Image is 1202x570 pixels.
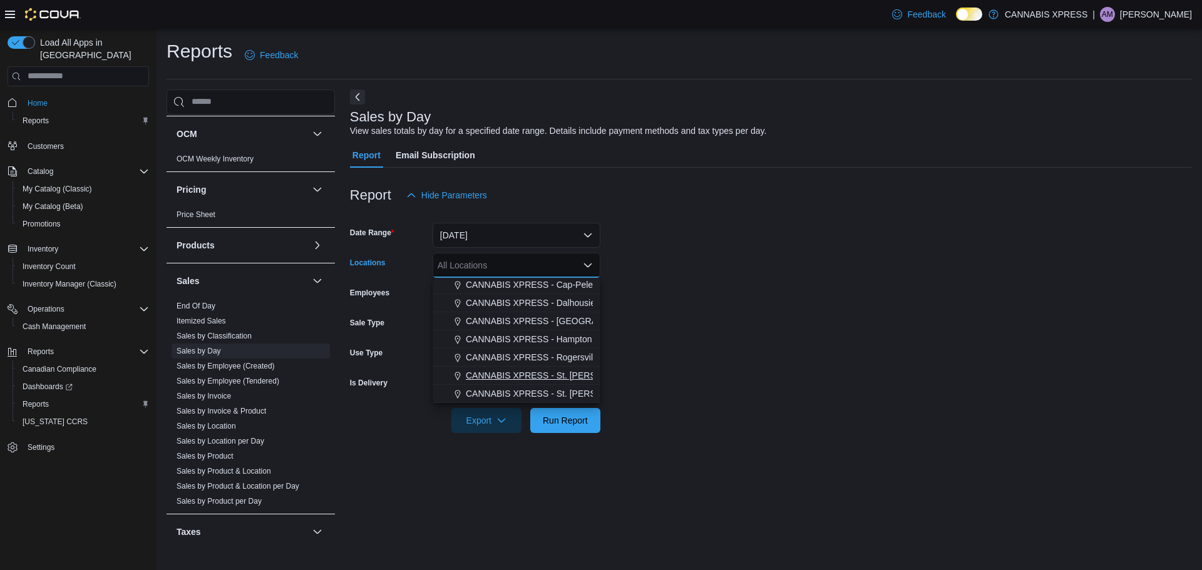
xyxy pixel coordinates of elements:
[23,164,149,179] span: Catalog
[433,385,600,403] button: CANNABIS XPRESS - St. [PERSON_NAME] ([GEOGRAPHIC_DATA])
[466,369,741,382] span: CANNABIS XPRESS - St. [PERSON_NAME] ([GEOGRAPHIC_DATA])
[13,198,154,215] button: My Catalog (Beta)
[13,413,154,430] button: [US_STATE] CCRS
[23,399,49,409] span: Reports
[18,277,121,292] a: Inventory Manager (Classic)
[28,347,54,357] span: Reports
[177,496,262,506] span: Sales by Product per Day
[18,362,149,377] span: Canadian Compliance
[18,199,88,214] a: My Catalog (Beta)
[350,288,389,298] label: Employees
[18,397,149,412] span: Reports
[177,275,307,287] button: Sales
[3,163,154,180] button: Catalog
[23,364,96,374] span: Canadian Compliance
[350,378,388,388] label: Is Delivery
[177,302,215,310] a: End Of Day
[530,408,600,433] button: Run Report
[310,182,325,197] button: Pricing
[310,238,325,253] button: Products
[177,437,264,445] a: Sales by Location per Day
[543,414,588,427] span: Run Report
[1100,7,1115,22] div: Ashton Melnyk
[466,297,767,309] span: CANNABIS XPRESS - Dalhousie ([PERSON_NAME][GEOGRAPHIC_DATA])
[177,407,266,415] a: Sales by Invoice & Product
[907,8,945,21] span: Feedback
[177,183,206,196] h3: Pricing
[350,125,767,138] div: View sales totals by day for a specified date range. Details include payment methods and tax type...
[28,244,58,254] span: Inventory
[177,183,307,196] button: Pricing
[177,210,215,220] span: Price Sheet
[23,164,58,179] button: Catalog
[433,330,600,349] button: CANNABIS XPRESS - Hampton ([GEOGRAPHIC_DATA])
[25,8,81,21] img: Cova
[350,188,391,203] h3: Report
[18,181,149,196] span: My Catalog (Classic)
[466,315,841,327] span: CANNABIS XPRESS - [GEOGRAPHIC_DATA]-[GEOGRAPHIC_DATA] ([GEOGRAPHIC_DATA])
[18,216,66,232] a: Promotions
[177,316,226,326] span: Itemized Sales
[177,361,275,371] span: Sales by Employee (Created)
[13,395,154,413] button: Reports
[3,300,154,318] button: Operations
[13,360,154,378] button: Canadian Compliance
[177,466,271,476] span: Sales by Product & Location
[18,414,149,429] span: Washington CCRS
[167,39,232,64] h1: Reports
[350,89,365,104] button: Next
[350,228,394,238] label: Date Range
[23,139,69,154] a: Customers
[350,109,431,125] h3: Sales by Day
[956,8,982,21] input: Dark Mode
[18,199,149,214] span: My Catalog (Beta)
[350,318,384,328] label: Sale Type
[352,143,381,168] span: Report
[177,526,307,538] button: Taxes
[459,408,514,433] span: Export
[28,166,53,176] span: Catalog
[23,344,59,359] button: Reports
[23,302,69,317] button: Operations
[3,240,154,258] button: Inventory
[23,262,76,272] span: Inventory Count
[23,96,53,111] a: Home
[177,392,231,400] a: Sales by Invoice
[177,347,221,355] a: Sales by Day
[3,137,154,155] button: Customers
[23,279,116,289] span: Inventory Manager (Classic)
[177,391,231,401] span: Sales by Invoice
[466,387,741,400] span: CANNABIS XPRESS - St. [PERSON_NAME] ([GEOGRAPHIC_DATA])
[13,180,154,198] button: My Catalog (Classic)
[23,440,59,455] a: Settings
[177,301,215,311] span: End Of Day
[350,258,386,268] label: Locations
[177,128,197,140] h3: OCM
[18,379,78,394] a: Dashboards
[18,379,149,394] span: Dashboards
[18,414,93,429] a: [US_STATE] CCRS
[451,408,521,433] button: Export
[167,151,335,171] div: OCM
[3,438,154,456] button: Settings
[23,116,49,126] span: Reports
[28,141,64,151] span: Customers
[8,89,149,489] nav: Complex example
[3,94,154,112] button: Home
[18,259,81,274] a: Inventory Count
[396,143,475,168] span: Email Subscription
[310,273,325,288] button: Sales
[240,43,303,68] a: Feedback
[177,376,279,386] span: Sales by Employee (Tendered)
[13,378,154,395] a: Dashboards
[1120,7,1192,22] p: [PERSON_NAME]
[310,126,325,141] button: OCM
[35,36,149,61] span: Load All Apps in [GEOGRAPHIC_DATA]
[433,349,600,367] button: CANNABIS XPRESS - Rogersville - (Rue Principale)
[310,524,325,539] button: Taxes
[177,422,236,430] a: Sales by Location
[18,259,149,274] span: Inventory Count
[13,258,154,275] button: Inventory Count
[23,417,88,427] span: [US_STATE] CCRS
[3,343,154,360] button: Reports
